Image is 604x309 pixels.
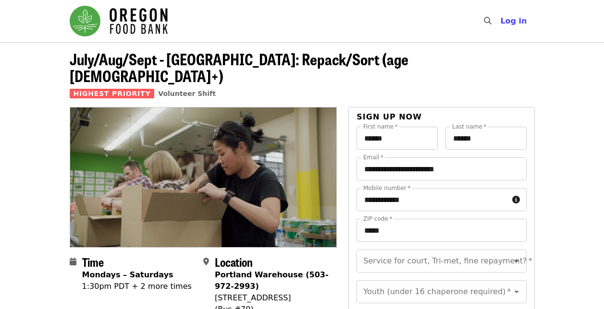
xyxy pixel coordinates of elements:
[452,124,486,130] label: Last name
[82,253,104,270] span: Time
[215,253,253,270] span: Location
[484,16,492,25] i: search icon
[357,219,526,242] input: ZIP code
[497,10,505,33] input: Search
[512,195,520,204] i: circle-info icon
[357,112,422,121] span: Sign up now
[363,185,410,191] label: Mobile number
[203,257,209,266] i: map-marker-alt icon
[445,127,527,150] input: Last name
[70,48,408,87] span: July/Aug/Sept - [GEOGRAPHIC_DATA]: Repack/Sort (age [DEMOGRAPHIC_DATA]+)
[363,216,392,222] label: ZIP code
[363,154,383,160] label: Email
[510,254,523,268] button: Open
[357,127,438,150] input: First name
[215,270,329,291] strong: Portland Warehouse (503-972-2993)
[500,16,527,25] span: Log in
[493,12,534,31] button: Log in
[70,89,155,98] span: Highest Priority
[82,270,173,279] strong: Mondays – Saturdays
[510,285,523,298] button: Open
[70,257,76,266] i: calendar icon
[357,188,508,211] input: Mobile number
[158,90,216,97] a: Volunteer Shift
[363,124,398,130] label: First name
[215,292,329,304] div: [STREET_ADDRESS]
[357,157,526,180] input: Email
[70,107,337,247] img: July/Aug/Sept - Portland: Repack/Sort (age 8+) organized by Oregon Food Bank
[82,281,192,292] div: 1:30pm PDT + 2 more times
[70,6,168,36] img: Oregon Food Bank - Home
